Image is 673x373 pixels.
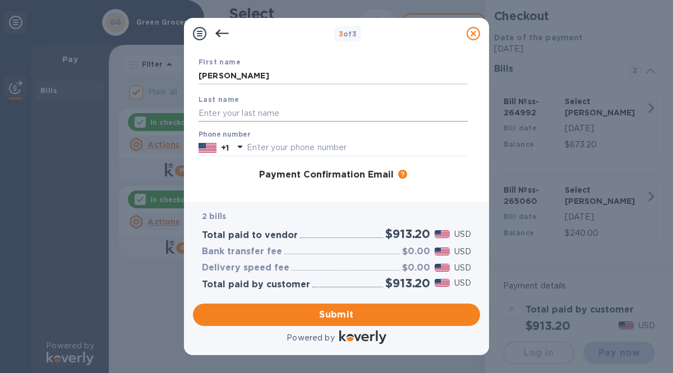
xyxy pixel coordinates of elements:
img: US [199,142,216,154]
b: of 3 [339,30,357,38]
p: Powered by [287,332,334,344]
h2: $913.20 [385,227,430,241]
h3: Bank transfer fee [202,246,282,257]
img: USD [435,230,450,238]
input: Enter your last name [199,105,468,122]
b: 2 bills [202,212,226,221]
p: USD [454,229,471,240]
h3: $0.00 [402,263,430,273]
img: USD [435,279,450,287]
button: Submit [193,304,480,326]
h3: Payment Confirmation Email [259,170,394,180]
b: First name [199,58,241,66]
h3: $0.00 [402,246,430,257]
input: Enter your first name [199,68,468,85]
span: Submit [202,308,471,321]
p: +1 [221,142,229,153]
img: USD [435,264,450,272]
h2: $913.20 [385,276,430,290]
p: USD [454,277,471,289]
img: USD [435,248,450,255]
h3: Total paid to vendor [202,230,298,241]
b: Last name [199,95,239,104]
img: Logo [339,330,386,344]
h3: Total paid by customer [202,279,310,290]
span: 3 [339,30,343,38]
label: Phone number [199,132,250,138]
p: USD [454,246,471,258]
h3: Delivery speed fee [202,263,289,273]
p: USD [454,262,471,274]
input: Enter your phone number [247,139,468,156]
